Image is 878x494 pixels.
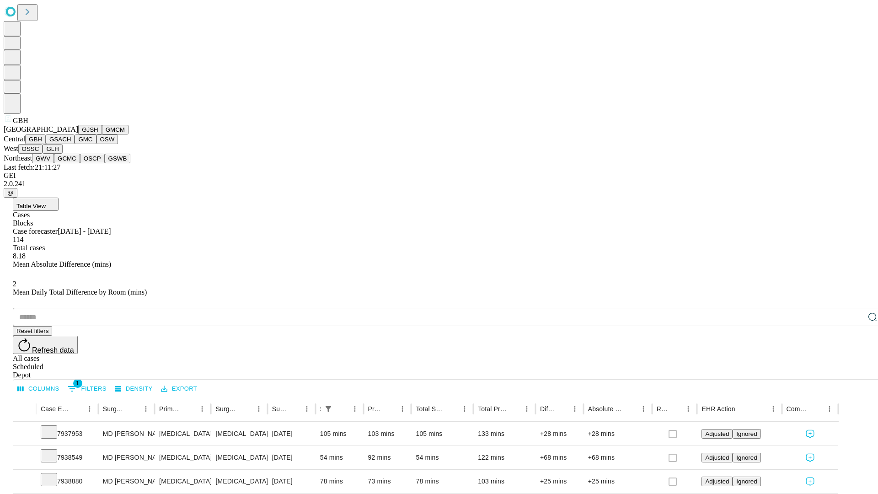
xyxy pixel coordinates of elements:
span: Central [4,135,25,143]
button: GSACH [46,134,75,144]
div: 2.0.241 [4,180,874,188]
button: Menu [568,403,581,415]
button: Menu [682,403,695,415]
div: 54 mins [416,446,469,469]
button: Sort [556,403,568,415]
button: GJSH [78,125,102,134]
button: Menu [252,403,265,415]
button: Sort [508,403,520,415]
button: Menu [520,403,533,415]
div: 122 mins [478,446,531,469]
button: Adjusted [701,477,733,486]
button: Ignored [733,477,760,486]
span: Ignored [736,454,757,461]
span: Adjusted [705,454,729,461]
div: 105 mins [416,422,469,446]
button: Sort [183,403,196,415]
span: West [4,145,18,152]
div: Predicted In Room Duration [368,405,383,413]
button: Menu [196,403,209,415]
button: Menu [396,403,409,415]
button: GCMC [54,154,80,163]
div: 7938880 [41,470,94,493]
div: 103 mins [368,422,407,446]
button: Sort [336,403,348,415]
button: Sort [70,403,83,415]
span: 1 [73,379,82,388]
div: 54 mins [320,446,359,469]
button: GMCM [102,125,128,134]
span: 114 [13,236,23,243]
div: 7938549 [41,446,94,469]
button: Sort [810,403,823,415]
div: +25 mins [540,470,579,493]
span: 2 [13,280,16,288]
div: Difference [540,405,555,413]
span: GBH [13,117,28,124]
span: Northeast [4,154,32,162]
div: [DATE] [272,446,311,469]
span: Reset filters [16,328,48,334]
button: GMC [75,134,96,144]
button: GLH [43,144,62,154]
div: [MEDICAL_DATA] [215,422,262,446]
button: Sort [445,403,458,415]
div: 78 mins [416,470,469,493]
button: Expand [18,426,32,442]
button: Table View [13,198,59,211]
button: Sort [669,403,682,415]
button: OSSC [18,144,43,154]
div: 7937953 [41,422,94,446]
div: Primary Service [159,405,182,413]
div: 78 mins [320,470,359,493]
div: 103 mins [478,470,531,493]
span: Ignored [736,478,757,485]
div: +28 mins [588,422,648,446]
div: Surgeon Name [103,405,126,413]
div: Total Predicted Duration [478,405,507,413]
button: Adjusted [701,429,733,439]
span: Last fetch: 21:11:27 [4,163,60,171]
div: Total Scheduled Duration [416,405,444,413]
div: 1 active filter [322,403,335,415]
button: Ignored [733,453,760,462]
div: +25 mins [588,470,648,493]
div: [MEDICAL_DATA] [159,470,206,493]
button: Menu [83,403,96,415]
button: @ [4,188,17,198]
div: 73 mins [368,470,407,493]
button: Menu [823,403,836,415]
button: Expand [18,450,32,466]
div: [DATE] [272,470,311,493]
div: +68 mins [588,446,648,469]
button: Menu [348,403,361,415]
div: Resolved in EHR [657,405,669,413]
span: [GEOGRAPHIC_DATA] [4,125,78,133]
button: OSW [96,134,118,144]
button: Sort [127,403,139,415]
div: 92 mins [368,446,407,469]
div: [MEDICAL_DATA] INITIAL < 3 CM INCARCERATED/STRANGULATED [215,446,262,469]
button: GWV [32,154,54,163]
button: Show filters [322,403,335,415]
div: 105 mins [320,422,359,446]
span: [DATE] - [DATE] [58,227,111,235]
button: Sort [736,403,749,415]
button: Menu [458,403,471,415]
button: OSCP [80,154,105,163]
div: MD [PERSON_NAME] [PERSON_NAME] Md [103,422,150,446]
div: 133 mins [478,422,531,446]
button: Export [159,382,199,396]
span: @ [7,189,14,196]
div: GEI [4,172,874,180]
div: [MEDICAL_DATA] [159,422,206,446]
button: Show filters [65,381,109,396]
div: Scheduled In Room Duration [320,405,321,413]
span: Refresh data [32,346,74,354]
button: Menu [139,403,152,415]
div: Surgery Name [215,405,238,413]
button: Menu [767,403,780,415]
button: Sort [624,403,637,415]
div: Case Epic Id [41,405,70,413]
span: Total cases [13,244,45,252]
